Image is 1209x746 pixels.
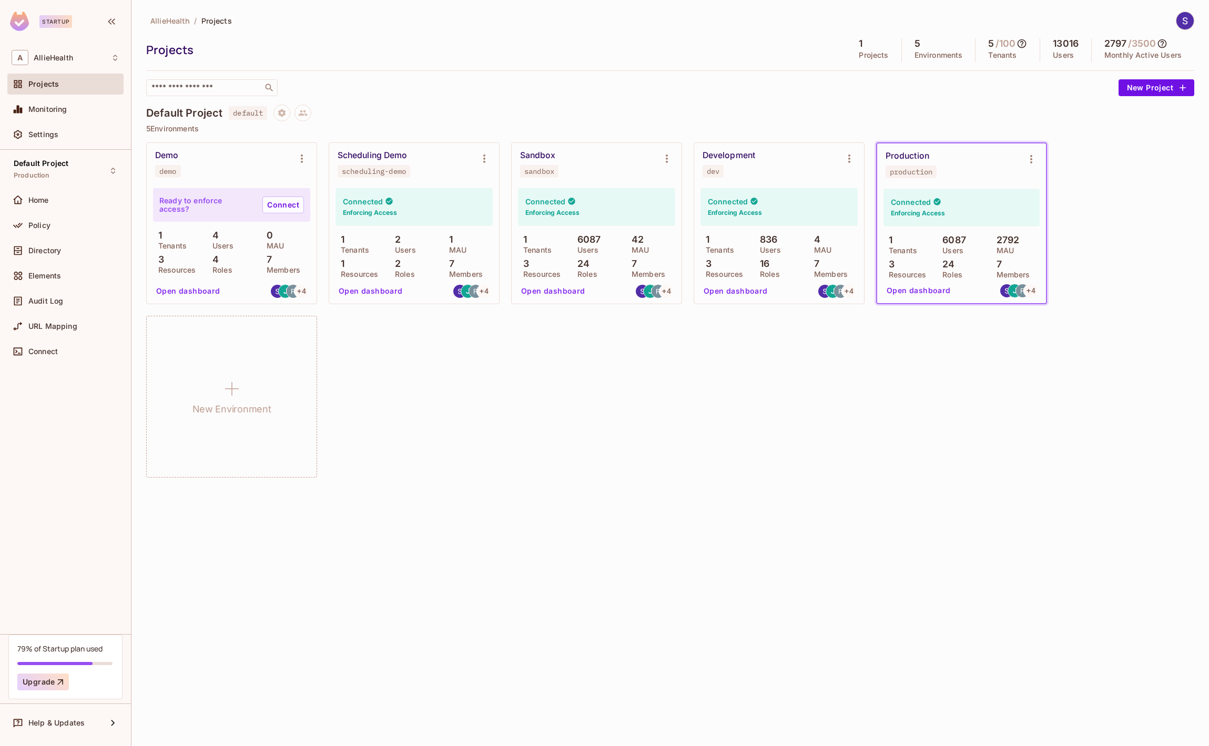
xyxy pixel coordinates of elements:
[1016,284,1029,297] img: rodrigo@alliehealth.com
[146,125,1194,133] p: 5 Environments
[883,271,926,279] p: Resources
[1128,38,1156,49] h5: / 3500
[207,254,219,265] p: 4
[636,285,649,298] img: stephen@alliehealth.com
[572,234,601,245] p: 6087
[155,150,178,161] div: Demo
[207,230,219,241] p: 4
[652,285,665,298] img: rodrigo@alliehealth.com
[882,282,955,299] button: Open dashboard
[708,208,762,217] h6: Enforcing Access
[703,150,755,161] div: Development
[883,259,895,270] p: 3
[626,234,644,245] p: 42
[287,285,300,298] img: rodrigo@alliehealth.com
[626,258,637,269] p: 7
[834,285,847,298] img: rodrigo@alliehealth.com
[859,38,862,49] h5: 1
[343,208,397,217] h6: Enforcing Access
[755,234,778,245] p: 836
[1013,287,1017,294] span: J
[859,51,888,59] p: Projects
[444,270,483,278] p: Members
[152,283,225,299] button: Open dashboard
[28,719,85,727] span: Help & Updates
[150,16,190,26] span: AllieHealth
[818,285,831,298] img: stephen@alliehealth.com
[297,287,306,295] span: + 4
[648,287,653,295] span: J
[28,105,67,113] span: Monitoring
[700,258,712,269] p: 3
[469,285,482,298] img: rodrigo@alliehealth.com
[700,270,743,278] p: Resources
[991,246,1014,255] p: MAU
[390,246,416,254] p: Users
[991,259,1002,270] p: 7
[28,196,49,204] span: Home
[480,287,488,295] span: + 4
[700,246,734,254] p: Tenants
[342,167,406,175] div: scheduling-demo
[891,209,945,218] h6: Enforcing Access
[845,287,853,295] span: + 4
[988,51,1017,59] p: Tenants
[261,242,284,250] p: MAU
[12,50,28,65] span: A
[28,322,77,330] span: URL Mapping
[390,234,401,245] p: 2
[338,150,407,161] div: Scheduling Demo
[146,107,222,119] h4: Default Project
[891,197,931,207] h4: Connected
[34,54,73,62] span: Workspace: AllieHealth
[886,151,929,161] div: Production
[262,196,304,213] a: Connect
[466,287,470,295] span: J
[662,287,670,295] span: + 4
[520,150,556,161] div: Sandbox
[146,42,841,58] div: Projects
[28,130,58,139] span: Settings
[937,235,966,245] p: 6087
[699,283,772,299] button: Open dashboard
[524,167,554,175] div: sandbox
[283,287,288,295] span: J
[839,148,860,169] button: Environment settings
[192,401,271,417] h1: New Environment
[207,266,232,274] p: Roles
[194,16,197,26] li: /
[444,246,466,254] p: MAU
[518,234,527,245] p: 1
[336,234,344,245] p: 1
[444,234,453,245] p: 1
[153,242,187,250] p: Tenants
[656,148,677,169] button: Environment settings
[28,246,61,255] span: Directory
[1021,149,1042,170] button: Environment settings
[809,234,820,245] p: 4
[334,283,407,299] button: Open dashboard
[991,271,1030,279] p: Members
[159,167,177,175] div: demo
[261,266,300,274] p: Members
[273,110,290,120] span: Project settings
[755,246,781,254] p: Users
[991,235,1020,245] p: 2792
[336,246,369,254] p: Tenants
[1176,12,1194,29] img: Stephen Morrison
[474,148,495,169] button: Environment settings
[17,644,103,654] div: 79% of Startup plan used
[809,270,848,278] p: Members
[28,347,58,356] span: Connect
[915,51,963,59] p: Environments
[229,106,267,120] span: default
[261,230,273,241] p: 0
[809,258,819,269] p: 7
[883,246,917,255] p: Tenants
[153,266,196,274] p: Resources
[1053,38,1079,49] h5: 13016
[1104,38,1127,49] h5: 2797
[336,270,378,278] p: Resources
[518,258,529,269] p: 3
[17,674,69,690] button: Upgrade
